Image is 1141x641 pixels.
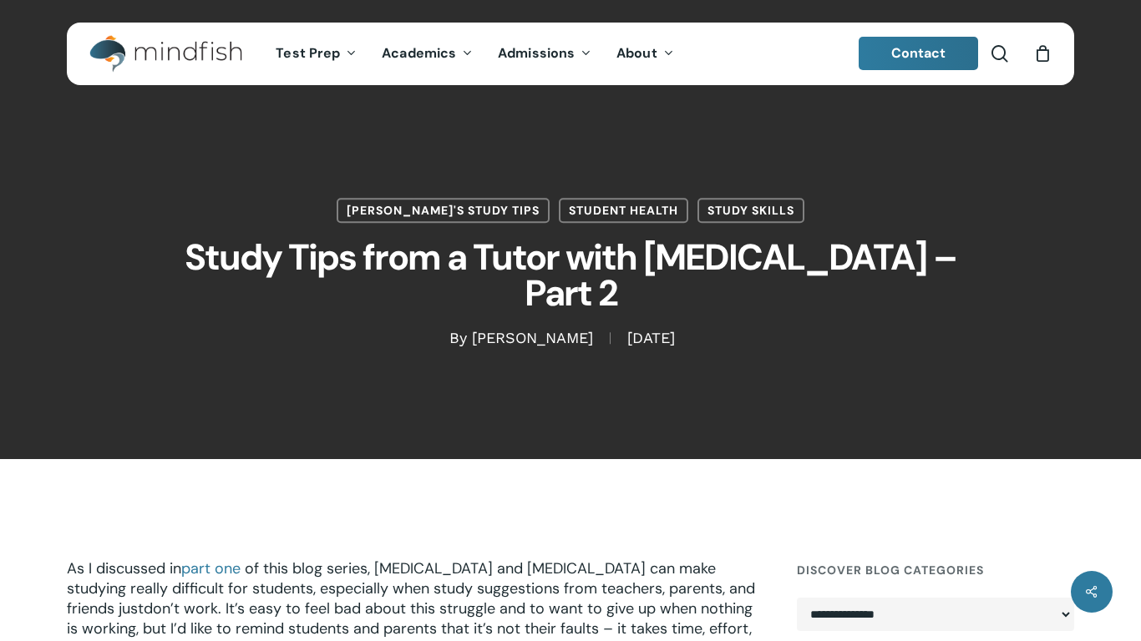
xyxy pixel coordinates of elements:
[472,330,593,347] a: [PERSON_NAME]
[276,44,340,62] span: Test Prep
[181,558,241,578] a: part one
[263,47,369,61] a: Test Prep
[559,198,688,223] a: Student Health
[144,598,218,618] span: don’t work
[498,44,575,62] span: Admissions
[610,333,692,345] span: [DATE]
[67,558,755,618] span: of this blog series, [MEDICAL_DATA] and [MEDICAL_DATA] can make studying really difficult for stu...
[382,44,456,62] span: Academics
[485,47,604,61] a: Admissions
[604,47,687,61] a: About
[153,223,988,328] h1: Study Tips from a Tutor with [MEDICAL_DATA] – Part 2
[797,555,1074,585] h4: Discover Blog Categories
[67,23,1074,85] header: Main Menu
[449,333,467,345] span: By
[616,44,657,62] span: About
[369,47,485,61] a: Academics
[263,23,686,85] nav: Main Menu
[67,558,245,578] span: As I discussed in
[697,198,804,223] a: Study Skills
[859,37,979,70] a: Contact
[891,44,946,62] span: Contact
[337,198,550,223] a: [PERSON_NAME]'s Study Tips
[1033,44,1052,63] a: Cart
